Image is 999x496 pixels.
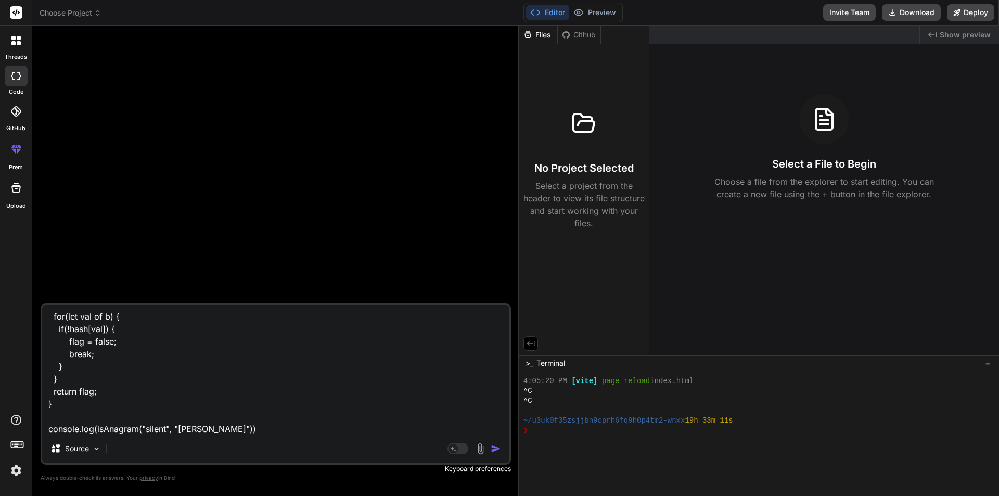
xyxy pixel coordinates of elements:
span: index.html [650,376,694,386]
button: Download [882,4,941,21]
label: prem [9,163,23,172]
label: code [9,87,23,96]
span: − [985,358,991,368]
img: settings [7,462,25,479]
span: 4:05:20 PM [523,376,567,386]
span: >_ [526,358,533,368]
span: Show preview [940,30,991,40]
span: Terminal [536,358,565,368]
button: Deploy [947,4,994,21]
img: attachment [475,443,486,455]
p: Select a project from the header to view its file structure and start working with your files. [523,180,645,230]
button: Editor [526,5,569,20]
button: Preview [569,5,620,20]
span: [vite] [571,376,597,386]
span: Choose Project [40,8,101,18]
label: Upload [6,201,26,210]
h3: Select a File to Begin [772,157,876,171]
span: ^C [523,386,532,396]
div: Github [558,30,600,40]
div: Files [519,30,557,40]
button: − [983,355,993,372]
label: threads [5,53,27,61]
span: privacy [139,475,158,481]
p: Always double-check its answers. Your in Bind [41,473,511,483]
p: Choose a file from the explorer to start editing. You can create a new file using the + button in... [708,175,941,200]
label: GitHub [6,124,25,133]
textarea: optimize given code const isAnagram = (a, b) => { const hash = {}; let flag = true; if(a.length !... [42,305,509,434]
img: icon [491,443,501,454]
p: Source [65,443,89,454]
button: Invite Team [823,4,876,21]
h3: No Project Selected [534,161,634,175]
img: Pick Models [92,444,101,453]
span: ^C [523,396,532,406]
span: ~/u3uk0f35zsjjbn9cprh6fq9h0p4tm2-wnxx [523,416,685,426]
p: Keyboard preferences [41,465,511,473]
span: ❯ [523,426,529,436]
span: 19h 33m 11s [685,416,733,426]
span: page reload [602,376,650,386]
